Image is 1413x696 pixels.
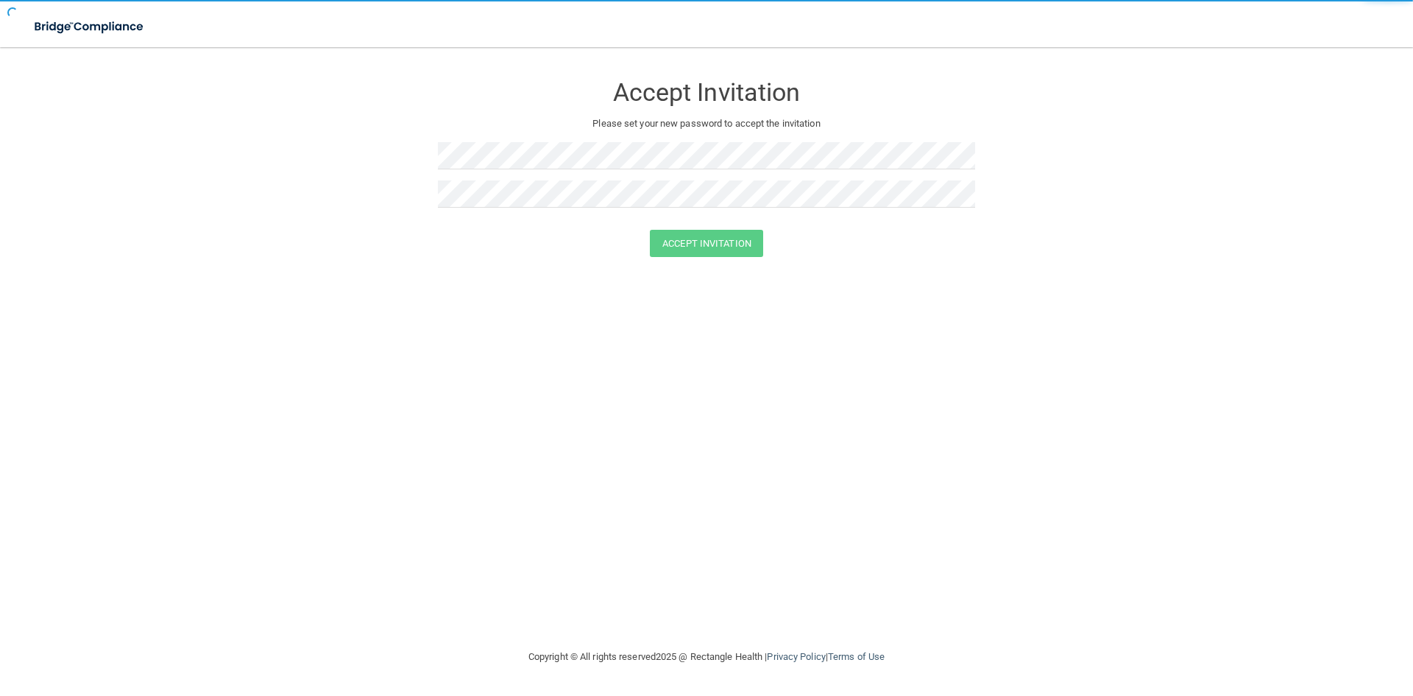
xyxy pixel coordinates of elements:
div: Copyright © All rights reserved 2025 @ Rectangle Health | | [438,633,975,681]
img: bridge_compliance_login_screen.278c3ca4.svg [22,12,157,42]
button: Accept Invitation [650,230,763,257]
a: Privacy Policy [767,651,825,662]
a: Terms of Use [828,651,885,662]
p: Please set your new password to accept the invitation [449,115,964,133]
h3: Accept Invitation [438,79,975,106]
